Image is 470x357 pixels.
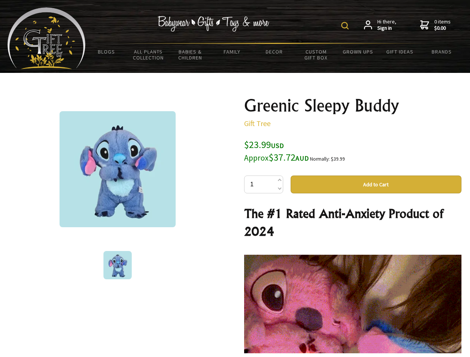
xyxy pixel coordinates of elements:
[434,18,451,32] span: 0 items
[377,25,396,32] strong: Sign in
[103,251,132,279] img: Greenic Sleepy Buddy
[169,44,211,65] a: Babies & Children
[377,19,396,32] span: Hi there,
[244,97,461,115] h1: Greenic Sleepy Buddy
[7,7,86,69] img: Babyware - Gifts - Toys and more...
[434,25,451,32] strong: $0.00
[310,156,345,162] small: Normally: $39.99
[295,154,309,163] span: AUD
[253,44,295,59] a: Decor
[291,176,461,193] button: Add to Cart
[421,44,463,59] a: Brands
[244,153,269,163] small: Approx
[420,19,451,32] a: 0 items$0.00
[211,44,253,59] a: Family
[60,111,176,227] img: Greenic Sleepy Buddy
[244,119,271,128] a: Gift Tree
[364,19,396,32] a: Hi there,Sign in
[244,206,443,239] strong: The #1 Rated Anti-Anxiety Product of 2024
[379,44,421,59] a: Gift Ideas
[295,44,337,65] a: Custom Gift Box
[86,44,128,59] a: BLOGS
[271,141,284,150] span: USD
[128,44,170,65] a: All Plants Collection
[337,44,379,59] a: Grown Ups
[158,16,269,32] img: Babywear - Gifts - Toys & more
[341,22,349,29] img: product search
[244,138,309,163] span: $23.99 $37.72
